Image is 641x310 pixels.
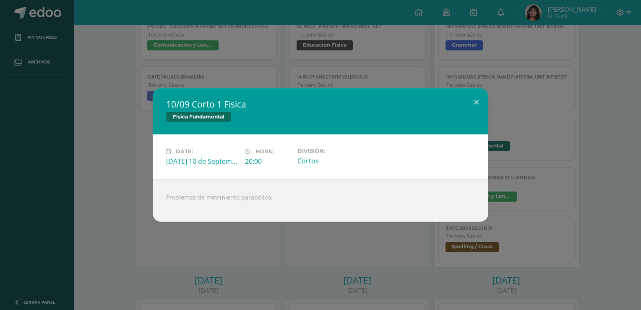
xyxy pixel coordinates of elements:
label: Division: [297,148,370,154]
div: Problemas de movimiento parabólico. [153,179,488,222]
span: Física Fundamental [166,112,231,122]
span: Date: [176,148,193,155]
span: Hora: [255,148,274,155]
button: Close (Esc) [464,88,488,117]
div: Cortos [297,156,370,166]
h2: 10/09 Corto 1 Física [166,98,475,110]
div: 20:00 [245,157,291,166]
div: [DATE] 10 de September [166,157,238,166]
